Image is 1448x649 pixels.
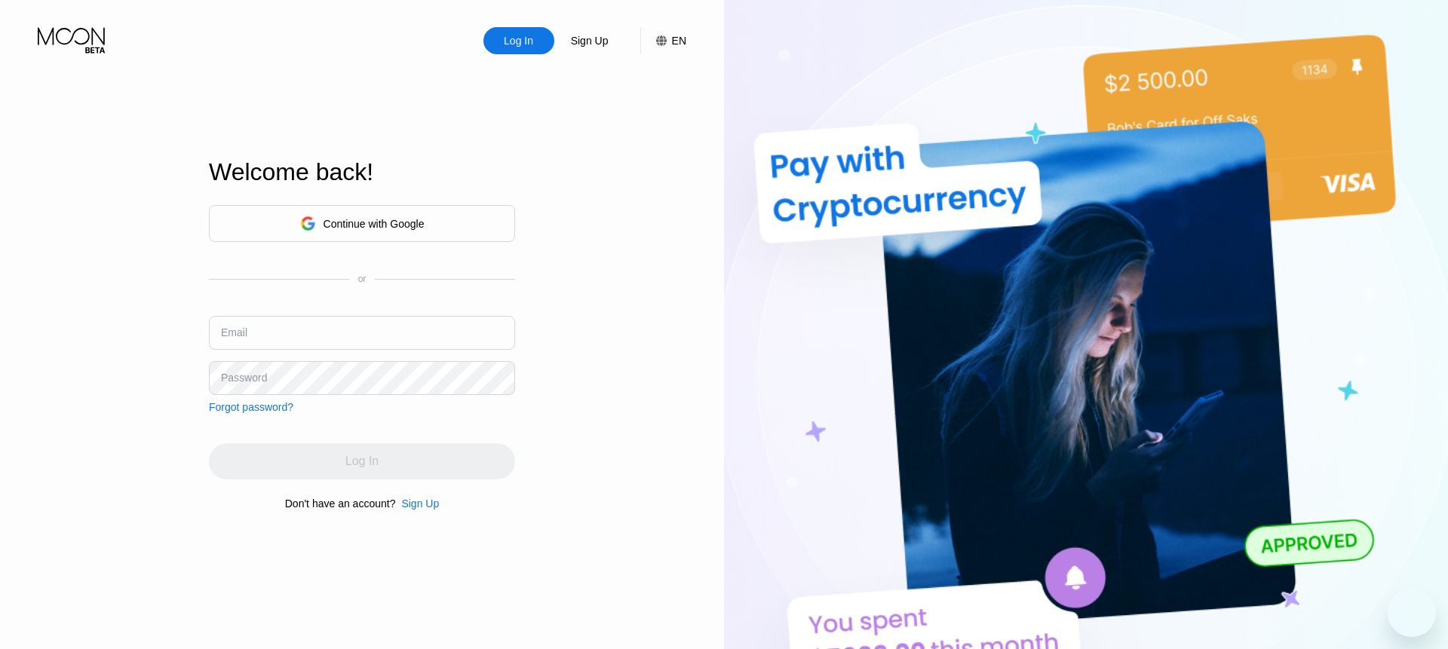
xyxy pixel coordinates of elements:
div: Email [221,326,247,338]
iframe: Button to launch messaging window [1388,589,1436,637]
div: Continue with Google [324,218,425,230]
div: Don't have an account? [285,497,396,510]
div: or [358,274,367,284]
div: Welcome back! [209,158,515,186]
div: Sign Up [554,27,625,54]
div: Sign Up [569,33,610,48]
div: Log In [483,27,554,54]
div: Continue with Google [209,205,515,242]
div: EN [640,27,686,54]
div: Sign Up [395,497,439,510]
div: Log In [502,33,535,48]
div: EN [672,35,686,47]
div: Forgot password? [209,401,293,413]
div: Password [221,372,267,384]
div: Sign Up [401,497,439,510]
